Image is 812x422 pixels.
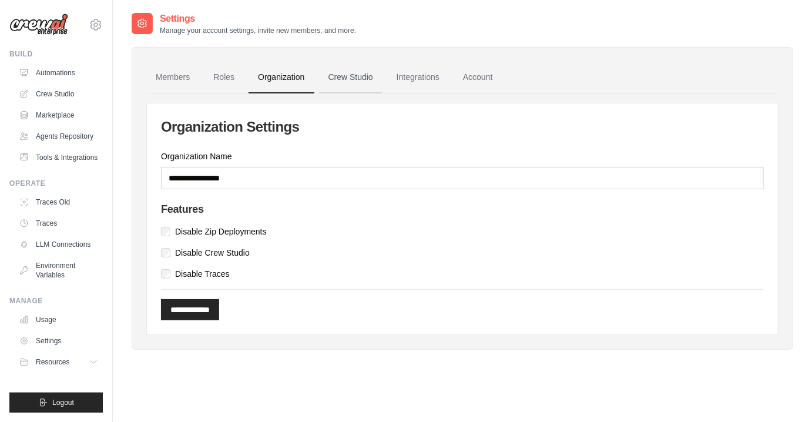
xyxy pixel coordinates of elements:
[175,226,267,237] label: Disable Zip Deployments
[9,14,68,36] img: Logo
[175,247,250,259] label: Disable Crew Studio
[9,296,103,306] div: Manage
[454,62,502,93] a: Account
[9,49,103,59] div: Build
[14,235,103,254] a: LLM Connections
[9,179,103,188] div: Operate
[14,63,103,82] a: Automations
[204,62,244,93] a: Roles
[14,353,103,371] button: Resources
[387,62,449,93] a: Integrations
[14,193,103,212] a: Traces Old
[14,127,103,146] a: Agents Repository
[161,118,764,136] h2: Organization Settings
[36,357,69,367] span: Resources
[249,62,314,93] a: Organization
[160,12,356,26] h2: Settings
[319,62,382,93] a: Crew Studio
[14,331,103,350] a: Settings
[160,26,356,35] p: Manage your account settings, invite new members, and more.
[9,393,103,413] button: Logout
[161,150,764,162] label: Organization Name
[14,85,103,103] a: Crew Studio
[14,214,103,233] a: Traces
[175,268,230,280] label: Disable Traces
[146,62,199,93] a: Members
[14,310,103,329] a: Usage
[14,256,103,284] a: Environment Variables
[161,203,764,216] h4: Features
[14,148,103,167] a: Tools & Integrations
[52,398,74,407] span: Logout
[14,106,103,125] a: Marketplace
